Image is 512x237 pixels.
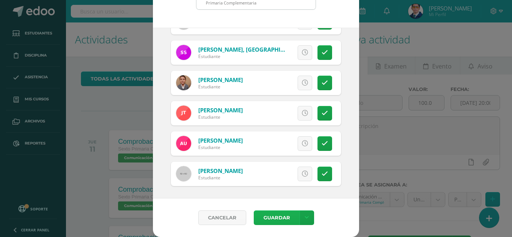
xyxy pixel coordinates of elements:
[198,106,243,114] a: [PERSON_NAME]
[198,46,303,53] a: [PERSON_NAME], [GEOGRAPHIC_DATA]
[198,83,243,90] div: Estudiante
[176,45,191,60] img: d01e9ca6e51914a8a4e2d7ccde4fe149.png
[198,76,243,83] a: [PERSON_NAME]
[176,136,191,151] img: e8e26ce736b136183df76ef41a94603b.png
[198,210,246,225] a: Cancelar
[254,210,299,225] button: Guardar
[198,137,243,144] a: [PERSON_NAME]
[198,114,243,120] div: Estudiante
[198,167,243,174] a: [PERSON_NAME]
[198,174,243,181] div: Estudiante
[198,144,243,151] div: Estudiante
[176,75,191,90] img: 18664e4502f33d0aae854373bafa3249.png
[176,106,191,121] img: 1dae5cd357e21598a4807e1163de3ff5.png
[198,53,288,60] div: Estudiante
[176,166,191,181] img: 60x60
